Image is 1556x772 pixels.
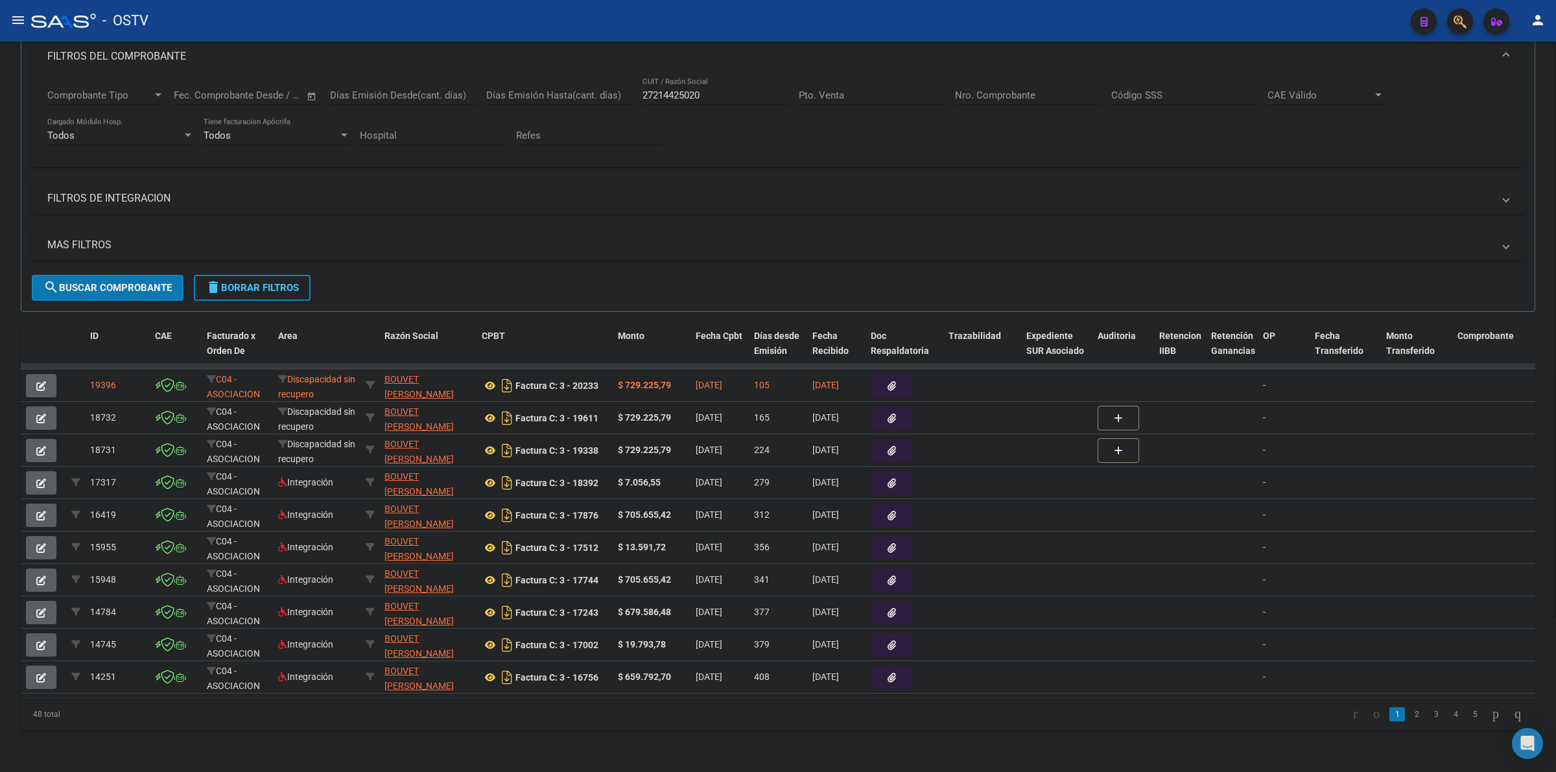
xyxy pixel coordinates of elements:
[207,439,261,508] span: C04 - ASOCIACION SANATORIAL SUR (GBA SUR)
[90,672,116,682] span: 14251
[1263,477,1266,487] span: -
[696,574,722,585] span: [DATE]
[90,445,116,455] span: 18731
[1206,322,1258,379] datatable-header-cell: Retención Ganancias
[618,574,671,585] strong: $ 705.655,42
[1159,331,1201,356] span: Retencion IIBB
[43,282,172,294] span: Buscar Comprobante
[150,322,202,379] datatable-header-cell: CAE
[278,509,333,520] span: Integración
[754,672,770,682] span: 408
[1389,707,1405,721] a: 1
[1263,672,1266,682] span: -
[812,672,839,682] span: [DATE]
[499,375,515,396] i: Descargar documento
[10,12,26,28] mat-icon: menu
[32,229,1524,261] mat-expansion-panel-header: MAS FILTROS
[47,238,1493,252] mat-panel-title: MAS FILTROS
[32,275,183,301] button: Buscar Comprobante
[807,322,866,379] datatable-header-cell: Fecha Recibido
[618,639,666,649] strong: $ 19.793,78
[1387,703,1407,725] li: page 1
[1426,703,1446,725] li: page 3
[90,639,116,649] span: 14745
[32,77,1524,168] div: FILTROS DEL COMPROBANTE
[515,543,598,553] strong: Factura C: 3 - 17512
[754,477,770,487] span: 279
[1465,703,1485,725] li: page 5
[1263,380,1266,390] span: -
[1467,707,1483,721] a: 5
[812,574,839,585] span: [DATE]
[812,331,849,356] span: Fecha Recibido
[1386,331,1435,356] span: Monto Transferido
[812,607,839,617] span: [DATE]
[696,331,742,341] span: Fecha Cpbt
[384,568,454,594] span: BOUVET [PERSON_NAME]
[696,542,722,552] span: [DATE]
[499,473,515,493] i: Descargar documento
[47,191,1493,205] mat-panel-title: FILTROS DE INTEGRACION
[32,183,1524,214] mat-expansion-panel-header: FILTROS DE INTEGRACION
[515,478,598,488] strong: Factura C: 3 - 18392
[1487,707,1505,721] a: go to next page
[754,509,770,520] span: 312
[482,331,505,341] span: CPBT
[273,322,360,379] datatable-header-cell: Area
[1347,707,1363,721] a: go to first page
[379,322,477,379] datatable-header-cell: Razón Social
[47,49,1493,64] mat-panel-title: FILTROS DEL COMPROBANTE
[90,542,116,552] span: 15955
[949,331,1001,341] span: Trazabilidad
[1509,707,1527,721] a: go to last page
[749,322,807,379] datatable-header-cell: Días desde Emisión
[384,599,471,626] div: 27214425020
[618,477,661,487] strong: $ 7.056,55
[194,275,311,301] button: Borrar Filtros
[278,639,333,649] span: Integración
[384,439,454,464] span: BOUVET [PERSON_NAME]
[202,322,273,379] datatable-header-cell: Facturado x Orden De
[90,574,116,585] span: 15948
[812,380,839,390] span: [DATE]
[384,664,471,691] div: 27214425020
[812,542,839,552] span: [DATE]
[384,437,471,464] div: 27214425020
[102,6,148,35] span: - OSTV
[384,666,454,691] span: BOUVET [PERSON_NAME]
[812,477,839,487] span: [DATE]
[384,404,471,432] div: 27214425020
[384,374,454,399] span: BOUVET [PERSON_NAME]
[1263,574,1266,585] span: -
[384,469,471,497] div: 27214425020
[515,640,598,650] strong: Factura C: 3 - 17002
[90,380,116,390] span: 19396
[618,445,671,455] strong: $ 729.225,79
[1263,331,1275,341] span: OP
[174,89,216,101] input: Start date
[1263,607,1266,617] span: -
[207,633,261,703] span: C04 - ASOCIACION SANATORIAL SUR (GBA SUR)
[90,412,116,423] span: 18732
[384,601,454,626] span: BOUVET [PERSON_NAME]
[278,331,298,341] span: Area
[384,536,454,561] span: BOUVET [PERSON_NAME]
[499,505,515,526] i: Descargar documento
[90,477,116,487] span: 17317
[207,568,261,638] span: C04 - ASOCIACION SANATORIAL SUR (GBA SUR)
[1263,412,1266,423] span: -
[1258,322,1310,379] datatable-header-cell: OP
[754,331,799,356] span: Días desde Emisión
[206,282,299,294] span: Borrar Filtros
[90,509,116,520] span: 16419
[384,331,438,341] span: Razón Social
[21,698,321,731] div: 48 total
[207,536,261,605] span: C04 - ASOCIACION SANATORIAL SUR (GBA SUR)
[754,380,770,390] span: 105
[866,322,943,379] datatable-header-cell: Doc Respaldatoria
[207,666,261,735] span: C04 - ASOCIACION SANATORIAL SUR (GBA SUR)
[278,607,333,617] span: Integración
[278,574,333,585] span: Integración
[812,445,839,455] span: [DATE]
[384,534,471,561] div: 27214425020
